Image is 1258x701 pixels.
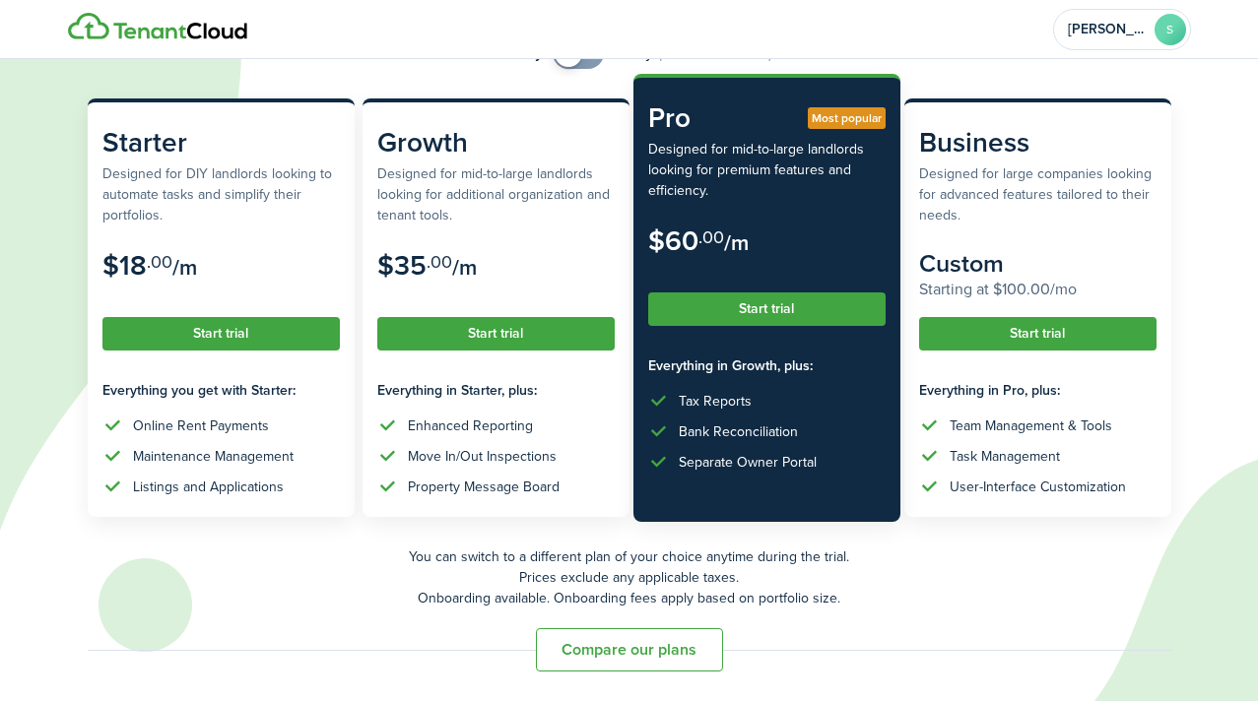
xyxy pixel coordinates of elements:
div: Maintenance Management [133,446,294,467]
subscription-pricing-card-features-title: Everything in Pro, plus: [919,380,1157,401]
div: Task Management [950,446,1060,467]
button: Start trial [377,317,615,350]
div: Team Management & Tools [950,415,1112,436]
subscription-pricing-card-title: Starter [102,122,340,163]
button: Open menu [1053,9,1191,50]
subscription-pricing-card-title: Business [919,122,1157,163]
div: Bank Reconciliation [679,421,798,442]
subscription-pricing-card-price-cents: .00 [147,249,172,275]
subscription-pricing-card-description: Designed for large companies looking for advanced features tailored to their needs. [919,163,1157,225]
subscription-pricing-card-price-period: /m [452,251,477,284]
subscription-pricing-card-description: Designed for mid-to-large landlords looking for additional organization and tenant tools. [377,163,615,225]
subscription-pricing-card-price-annual: Starting at $100.00/mo [919,278,1157,301]
avatar-text: S [1155,14,1186,45]
subscription-pricing-card-price-amount: $35 [377,245,427,286]
button: Start trial [919,317,1157,350]
subscription-pricing-card-features-title: Everything you get with Starter: [102,380,340,401]
subscription-pricing-card-description: Designed for mid-to-large landlords looking for premium features and efficiency. [648,139,886,201]
span: Stephanie [1068,23,1147,36]
subscription-pricing-card-description: Designed for DIY landlords looking to automate tasks and simplify their portfolios. [102,163,340,225]
subscription-pricing-card-price-amount: $18 [102,245,147,286]
subscription-pricing-card-price-cents: .00 [698,224,724,250]
div: User-Interface Customization [950,477,1126,497]
div: Enhanced Reporting [408,415,533,436]
subscription-pricing-card-price-period: /m [172,251,197,284]
subscription-pricing-card-price-amount: $60 [648,221,698,261]
div: Separate Owner Portal [679,452,817,473]
div: Tax Reports [679,391,752,412]
div: Property Message Board [408,477,560,497]
subscription-pricing-card-features-title: Everything in Starter, plus: [377,380,615,401]
subscription-pricing-card-title: Growth [377,122,615,163]
subscription-pricing-card-features-title: Everything in Growth, plus: [648,355,886,376]
span: Most popular [812,109,882,127]
div: Online Rent Payments [133,415,269,436]
subscription-pricing-card-price-period: /m [724,226,749,259]
button: Start trial [102,317,340,350]
subscription-pricing-card-price-cents: .00 [427,249,452,275]
button: Compare our plans [536,628,723,671]
div: Listings and Applications [133,477,284,497]
p: You can switch to a different plan of your choice anytime during the trial. Prices exclude any ap... [88,546,1171,608]
button: Start trial [648,292,886,326]
subscription-pricing-card-title: Pro [648,97,886,139]
img: Logo [68,13,247,40]
div: Move In/Out Inspections [408,446,557,467]
subscription-pricing-card-price-amount: Custom [919,245,1004,282]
